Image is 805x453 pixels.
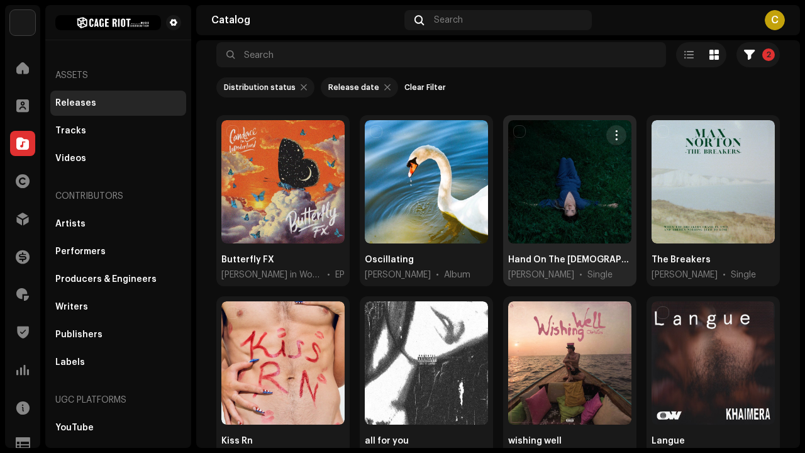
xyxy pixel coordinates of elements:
[327,269,330,281] span: •
[404,77,446,98] div: Clear Filter
[50,91,186,116] re-m-nav-item: Releases
[55,219,86,229] div: Artists
[365,435,409,447] div: all for you
[55,274,157,284] div: Producers & Engineers
[508,254,631,266] div: Hand On The Bible
[335,269,345,281] div: EP
[221,269,322,281] span: Candace in Wonderland
[50,294,186,320] re-m-nav-item: Writers
[221,435,253,447] div: Kiss Rn
[10,10,35,35] img: 3bdc119d-ef2f-4d41-acde-c0e9095fc35a
[762,48,775,61] p-badge: 2
[50,415,186,440] re-m-nav-item: YouTube
[436,269,439,281] span: •
[731,269,756,281] div: Single
[50,118,186,143] re-m-nav-item: Tracks
[765,10,785,30] div: C
[652,435,685,447] div: Langue
[328,82,379,92] div: Release date
[50,239,186,264] re-m-nav-item: Performers
[55,423,94,433] div: YouTube
[55,126,86,136] div: Tracks
[221,254,274,266] div: Butterfly FX
[55,330,103,340] div: Publishers
[508,269,574,281] span: Grace Power
[50,60,186,91] re-a-nav-header: Assets
[736,42,780,67] button: 2
[434,15,463,25] span: Search
[50,322,186,347] re-m-nav-item: Publishers
[579,269,582,281] span: •
[211,15,399,25] div: Catalog
[55,302,88,312] div: Writers
[444,269,470,281] div: Album
[652,254,711,266] div: The Breakers
[216,42,666,67] input: Search
[50,211,186,237] re-m-nav-item: Artists
[224,82,296,92] div: Distribution status
[50,181,186,211] re-a-nav-header: Contributors
[723,269,726,281] span: •
[652,269,718,281] span: Max Norton
[587,269,613,281] div: Single
[55,98,96,108] div: Releases
[55,357,85,367] div: Labels
[50,146,186,171] re-m-nav-item: Videos
[55,247,106,257] div: Performers
[50,350,186,375] re-m-nav-item: Labels
[365,269,431,281] span: June Rosewell
[50,385,186,415] re-a-nav-header: UGC Platforms
[55,154,86,164] div: Videos
[365,254,414,266] div: Oscillating
[55,15,161,30] img: 32fd7141-360c-44c3-81c1-7b74791b89bc
[508,435,562,447] div: wishing well
[50,267,186,292] re-m-nav-item: Producers & Engineers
